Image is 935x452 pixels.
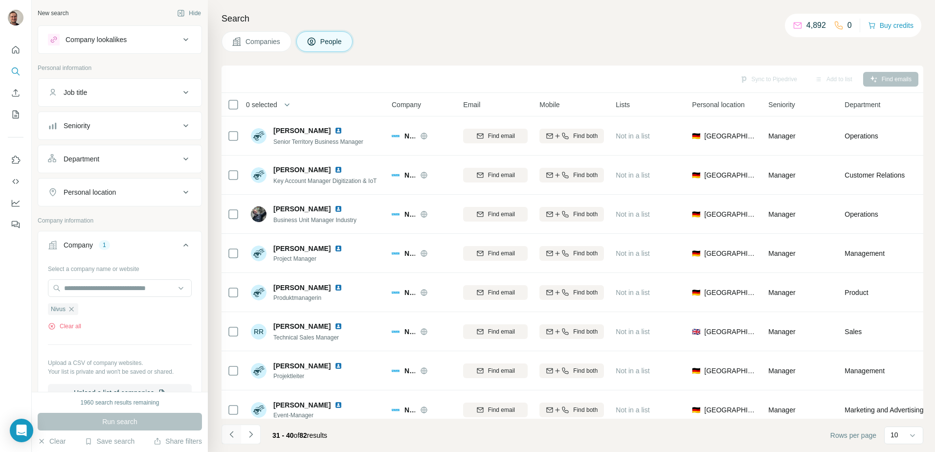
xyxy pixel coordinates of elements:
[616,328,649,336] span: Not in a list
[573,327,598,336] span: Find both
[273,178,377,184] span: Key Account Manager Digitization & IoT
[463,129,528,143] button: Find email
[806,20,826,31] p: 4,892
[404,405,415,415] span: Nivus
[8,151,23,169] button: Use Surfe on LinkedIn
[334,166,342,174] img: LinkedIn logo
[488,210,515,219] span: Find email
[392,100,421,110] span: Company
[8,41,23,59] button: Quick start
[539,207,604,222] button: Find both
[334,245,342,252] img: LinkedIn logo
[868,19,913,32] button: Buy credits
[463,285,528,300] button: Find email
[692,405,700,415] span: 🇩🇪
[251,402,267,418] img: Avatar
[768,100,795,110] span: Seniority
[692,209,700,219] span: 🇩🇪
[539,403,604,417] button: Find both
[8,10,23,25] img: Avatar
[8,106,23,123] button: My lists
[273,254,354,263] span: Project Manager
[830,430,876,440] span: Rows per page
[99,241,110,249] div: 1
[273,138,363,145] span: Senior Territory Business Manager
[616,406,649,414] span: Not in a list
[392,171,400,179] img: Logo of Nivus
[704,366,757,376] span: [GEOGRAPHIC_DATA]
[170,6,208,21] button: Hide
[768,328,795,336] span: Manager
[463,246,528,261] button: Find email
[463,100,480,110] span: Email
[273,165,331,175] span: [PERSON_NAME]
[845,366,885,376] span: Management
[38,233,201,261] button: Company1
[392,132,400,140] img: Logo of Nivus
[463,363,528,378] button: Find email
[334,322,342,330] img: LinkedIn logo
[392,210,400,218] img: Logo of Nivus
[573,288,598,297] span: Find both
[573,406,598,414] span: Find both
[273,411,354,420] span: Event-Manager
[273,294,354,302] span: Produktmanagerin
[392,328,400,336] img: Logo of Nivus
[38,216,202,225] p: Company information
[616,100,630,110] span: Lists
[488,327,515,336] span: Find email
[616,132,649,140] span: Not in a list
[251,324,267,339] div: RR
[38,147,201,171] button: Department
[573,210,598,219] span: Find both
[38,9,68,18] div: New search
[768,171,795,179] span: Manager
[251,246,267,261] img: Avatar
[404,327,415,337] span: Nivus
[273,244,331,253] span: [PERSON_NAME]
[245,37,281,46] span: Companies
[845,170,905,180] span: Customer Relations
[272,431,327,439] span: results
[273,283,331,293] span: [PERSON_NAME]
[64,187,116,197] div: Personal location
[768,210,795,218] span: Manager
[251,167,267,183] img: Avatar
[273,334,339,341] span: Technical Sales Manager
[539,129,604,143] button: Find both
[320,37,343,46] span: People
[273,217,356,224] span: Business Unit Manager Industry
[845,405,923,415] span: Marketing and Advertising
[154,436,202,446] button: Share filters
[334,284,342,292] img: LinkedIn logo
[692,327,700,337] span: 🇬🇧
[51,305,66,314] span: Nivus
[488,366,515,375] span: Find email
[692,170,700,180] span: 🇩🇪
[273,321,331,331] span: [PERSON_NAME]
[845,131,878,141] span: Operations
[704,288,757,297] span: [GEOGRAPHIC_DATA]
[488,288,515,297] span: Find email
[768,249,795,257] span: Manager
[847,20,852,31] p: 0
[539,100,559,110] span: Mobile
[845,249,885,258] span: Management
[616,289,649,296] span: Not in a list
[616,249,649,257] span: Not in a list
[48,322,81,331] button: Clear all
[404,288,415,297] span: Nivus
[404,366,415,376] span: Nivus
[38,81,201,104] button: Job title
[251,128,267,144] img: Avatar
[251,363,267,379] img: Avatar
[573,366,598,375] span: Find both
[463,207,528,222] button: Find email
[463,324,528,339] button: Find email
[704,131,757,141] span: [GEOGRAPHIC_DATA]
[38,64,202,72] p: Personal information
[704,249,757,258] span: [GEOGRAPHIC_DATA]
[273,400,331,410] span: [PERSON_NAME]
[768,406,795,414] span: Manager
[404,131,415,141] span: Nivus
